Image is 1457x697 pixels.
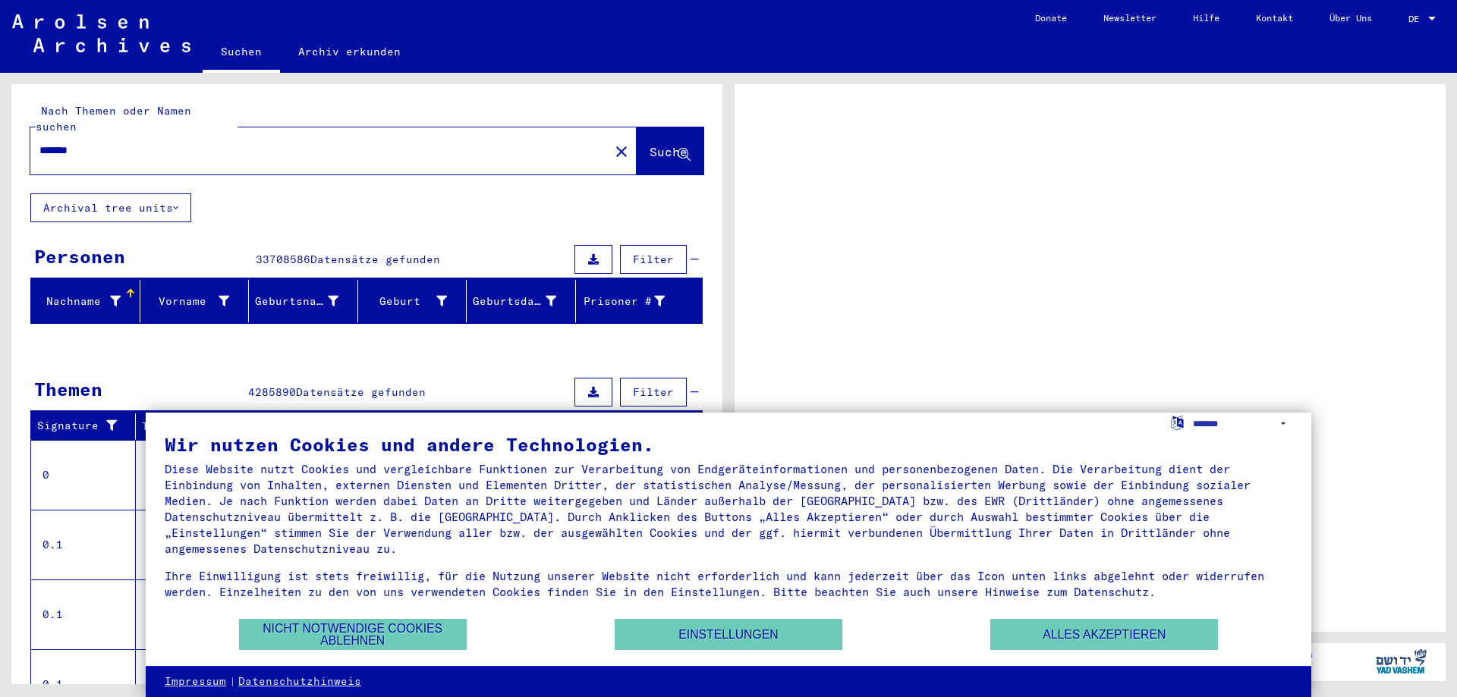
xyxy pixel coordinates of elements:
img: Arolsen_neg.svg [12,14,190,52]
mat-header-cell: Nachname [31,280,140,322]
div: Nachname [37,294,121,309]
div: Signature [37,418,124,434]
mat-header-cell: Geburt‏ [358,280,467,322]
span: Suche [650,144,688,159]
div: Geburtsdatum [473,289,575,313]
a: Datenschutzhinweis [238,674,361,689]
div: Geburt‏ [364,289,467,313]
button: Filter [620,245,687,274]
img: yv_logo.png [1373,642,1430,680]
button: Alles akzeptieren [990,619,1218,650]
button: Suche [637,127,703,174]
button: Filter [620,378,687,407]
button: Archival tree units [30,193,191,222]
div: Ihre Einwilligung ist stets freiwillig, für die Nutzung unserer Website nicht erforderlich und ka... [165,568,1292,600]
div: Titel [142,419,673,435]
div: Themen [34,375,102,403]
select: Sprache auswählen [1193,413,1292,435]
mat-icon: close [612,143,631,161]
span: 4285890 [248,385,296,399]
mat-header-cell: Geburtsdatum [467,280,576,322]
a: Suchen [203,33,280,73]
div: Geburt‏ [364,294,448,309]
div: Prisoner # [582,294,666,309]
span: Filter [633,385,674,399]
label: Sprache auswählen [1169,415,1185,429]
div: Diese Website nutzt Cookies und vergleichbare Funktionen zur Verarbeitung von Endgeräteinformatio... [165,461,1292,557]
div: Wir nutzen Cookies und andere Technologien. [165,435,1292,454]
div: Vorname [146,294,230,309]
button: Nicht notwendige Cookies ablehnen [239,619,467,650]
div: Titel [142,414,688,438]
div: Personen [34,243,125,270]
button: Clear [606,136,637,166]
td: 0.1 [31,579,136,649]
div: Prisoner # [582,289,684,313]
div: Vorname [146,289,249,313]
div: Geburtsdatum [473,294,556,309]
span: Filter [633,253,674,266]
span: Datensätze gefunden [310,253,440,266]
button: Einstellungen [615,619,842,650]
a: Archiv erkunden [280,33,419,70]
span: 33708586 [256,253,310,266]
mat-header-cell: Geburtsname [249,280,358,322]
mat-header-cell: Vorname [140,280,250,322]
td: 0 [31,440,136,510]
div: Geburtsname [255,294,338,309]
div: Nachname [37,289,140,313]
a: Impressum [165,674,226,689]
mat-label: Nach Themen oder Namen suchen [36,104,191,133]
td: 0.1 [31,510,136,579]
div: Geburtsname [255,289,357,313]
div: Signature [37,414,139,438]
mat-header-cell: Prisoner # [576,280,703,322]
span: DE [1408,14,1425,24]
span: Datensätze gefunden [296,385,426,399]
